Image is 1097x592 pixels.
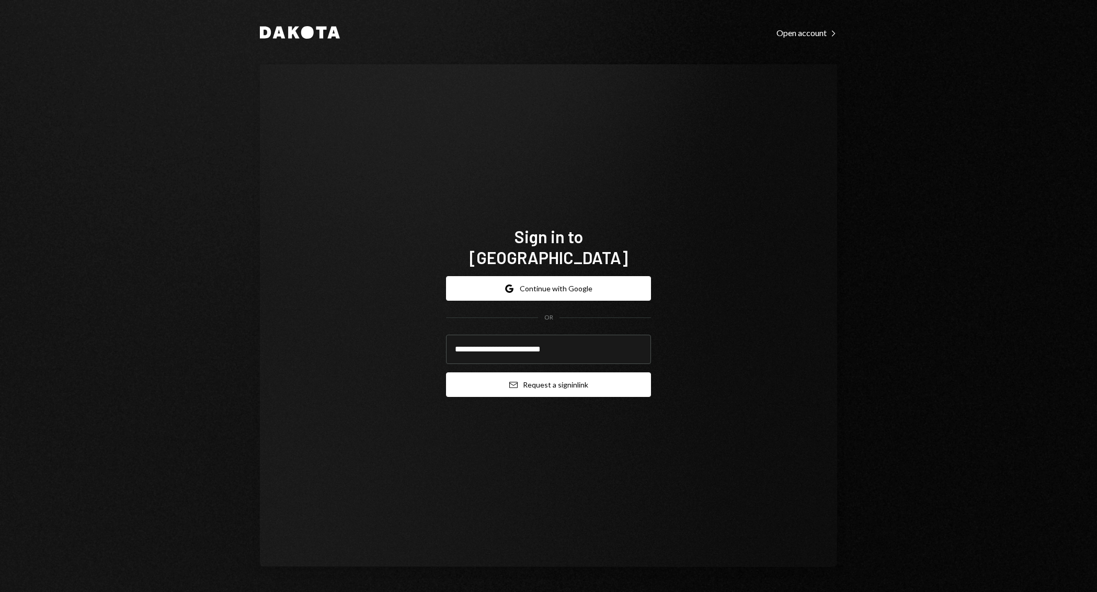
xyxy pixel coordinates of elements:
[446,226,651,268] h1: Sign in to [GEOGRAPHIC_DATA]
[544,313,553,322] div: OR
[776,28,837,38] div: Open account
[776,27,837,38] a: Open account
[446,276,651,301] button: Continue with Google
[446,372,651,397] button: Request a signinlink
